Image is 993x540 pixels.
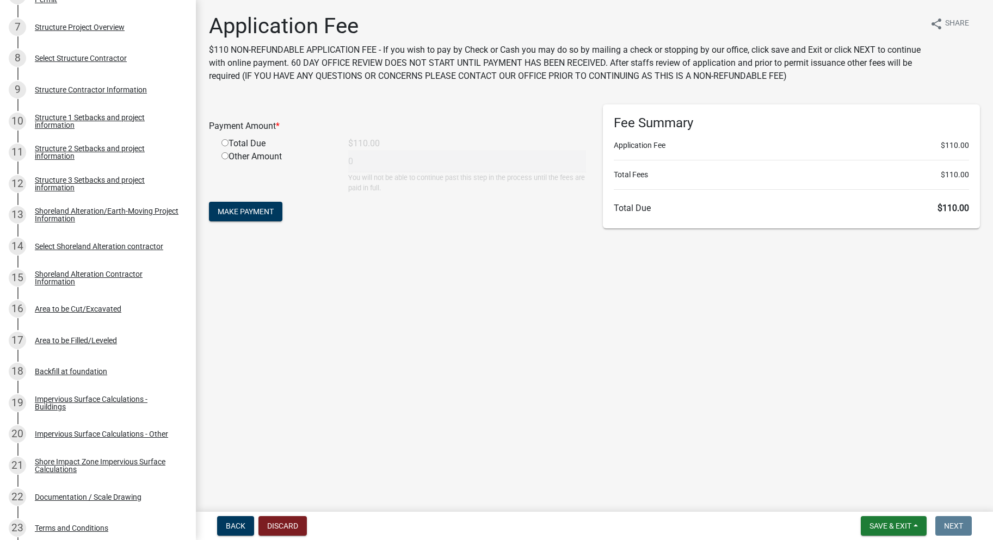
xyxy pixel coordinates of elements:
div: Shoreland Alteration Contractor Information [35,270,178,285]
h6: Total Due [614,203,970,213]
div: 16 [9,300,26,318]
li: Application Fee [614,140,970,151]
h1: Application Fee [209,13,921,39]
span: Save & Exit [869,522,911,530]
div: 7 [9,18,26,36]
div: 21 [9,457,26,474]
div: 20 [9,425,26,443]
span: Make Payment [218,207,274,216]
span: $110.00 [938,203,969,213]
div: Structure 3 Setbacks and project information [35,176,178,191]
div: 10 [9,113,26,130]
div: Area to be Cut/Excavated [35,305,121,313]
button: Back [217,516,254,536]
div: Shore Impact Zone Impervious Surface Calculations [35,458,178,473]
div: 19 [9,394,26,412]
button: Next [935,516,972,536]
div: Impervious Surface Calculations - Other [35,430,168,438]
div: Backfill at foundation [35,368,107,375]
div: Structure 1 Setbacks and project information [35,114,178,129]
div: Select Shoreland Alteration contractor [35,243,163,250]
li: Total Fees [614,169,970,181]
div: Structure Contractor Information [35,86,147,94]
div: Area to be Filled/Leveled [35,337,117,344]
button: shareShare [921,13,978,34]
div: 12 [9,175,26,193]
span: $110.00 [941,169,969,181]
button: Save & Exit [861,516,927,536]
h6: Fee Summary [614,115,970,131]
div: Total Due [213,137,340,150]
span: Back [226,522,245,530]
div: 23 [9,519,26,537]
div: Structure Project Overview [35,23,125,31]
button: Make Payment [209,202,282,221]
span: Share [945,17,969,30]
p: $110 NON-REFUNDABLE APPLICATION FEE - If you wish to pay by Check or Cash you may do so by mailin... [209,44,921,83]
div: Terms and Conditions [35,524,108,532]
span: $110.00 [941,140,969,151]
div: Other Amount [213,150,340,193]
span: Next [944,522,963,530]
div: 13 [9,206,26,224]
div: Shoreland Alteration/Earth-Moving Project Information [35,207,178,222]
div: 22 [9,488,26,506]
div: 17 [9,332,26,349]
div: Payment Amount [201,120,595,133]
div: 9 [9,81,26,98]
div: 8 [9,49,26,67]
div: 11 [9,144,26,161]
div: Impervious Surface Calculations - Buildings [35,395,178,411]
div: 18 [9,363,26,380]
i: share [930,17,943,30]
button: Discard [258,516,307,536]
div: Documentation / Scale Drawing [35,493,141,501]
div: 14 [9,238,26,255]
div: Structure 2 Setbacks and project information [35,145,178,160]
div: 15 [9,269,26,287]
div: Select Structure Contractor [35,54,127,62]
